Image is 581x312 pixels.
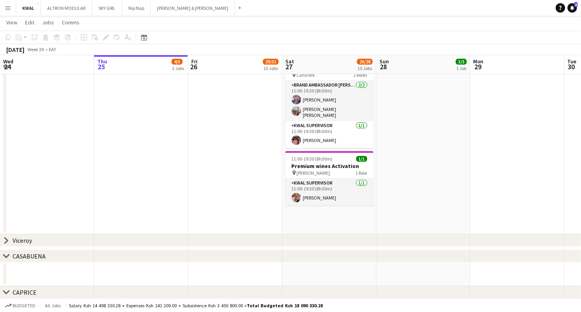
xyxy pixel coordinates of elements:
[39,17,57,28] a: Jobs
[16,0,41,16] button: KWAL
[285,53,374,148] app-job-card: 11:00-19:30 (8h30m)3/3Premium wines Activation Canivore2 RolesBrand Ambassador [PERSON_NAME]2/211...
[25,19,34,26] span: Edit
[4,301,37,310] button: Budgeted
[263,65,278,71] div: 10 Jobs
[22,17,37,28] a: Edit
[2,62,13,71] span: 24
[41,0,92,16] button: ALTRON MODULAR
[13,252,46,260] div: CASABUENA
[43,303,62,308] span: All jobs
[357,65,372,71] div: 10 Jobs
[247,303,323,308] span: Total Budgeted Ksh 18 090 330.28
[6,46,24,54] div: [DATE]
[356,156,367,162] span: 1/1
[474,58,484,65] span: Mon
[92,0,122,16] button: SKY GIRL
[354,72,367,78] span: 2 Roles
[297,170,330,176] span: [PERSON_NAME]
[172,65,184,71] div: 3 Jobs
[69,303,323,308] div: Salary Ksh 14 498 330.28 + Expenses Ksh 141 200.00 + Subsistence Ksh 3 450 800.00 =
[357,59,373,65] span: 26/28
[285,121,374,148] app-card-role: KWAL SUPERVISOR1/111:00-19:30 (8h30m)[PERSON_NAME]
[574,2,578,7] span: 3
[356,170,367,176] span: 1 Role
[284,62,294,71] span: 27
[285,58,294,65] span: Sat
[13,303,35,308] span: Budgeted
[297,72,315,78] span: Canivore
[96,62,107,71] span: 25
[292,156,333,162] span: 11:00-19:30 (8h30m)
[62,19,80,26] span: Comms
[190,62,198,71] span: 26
[49,46,56,52] div: EAT
[13,288,37,296] div: CAPRICE
[379,58,389,65] span: Sun
[263,59,279,65] span: 29/31
[6,19,17,26] span: View
[59,17,83,28] a: Comms
[456,59,467,65] span: 3/3
[42,19,54,26] span: Jobs
[26,46,46,52] span: Week 39
[151,0,235,16] button: [PERSON_NAME] & [PERSON_NAME]
[566,62,577,71] span: 30
[456,65,466,71] div: 1 Job
[3,17,20,28] a: View
[568,3,577,13] a: 3
[191,58,198,65] span: Fri
[97,58,107,65] span: Thu
[285,179,374,205] app-card-role: KWAL SUPERVISOR1/111:00-19:30 (8h30m)[PERSON_NAME]
[285,151,374,205] app-job-card: 11:00-19:30 (8h30m)1/1Premium wines Activation [PERSON_NAME]1 RoleKWAL SUPERVISOR1/111:00-19:30 (...
[172,59,183,65] span: 4/5
[568,58,577,65] span: Tue
[3,58,13,65] span: Wed
[285,81,374,121] app-card-role: Brand Ambassador [PERSON_NAME]2/211:00-19:30 (8h30m)[PERSON_NAME][PERSON_NAME] [PERSON_NAME]
[13,236,32,244] div: Viceroy
[122,0,151,16] button: Nip Nap
[472,62,484,71] span: 29
[285,162,374,170] h3: Premium wines Activation
[378,62,389,71] span: 28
